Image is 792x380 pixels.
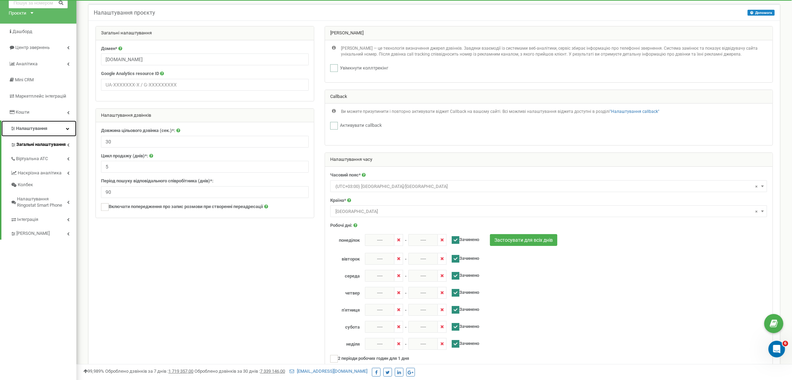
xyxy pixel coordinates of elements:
p: Ви можете призупинити і повторно активувати віджет Callback на вашому сайті. Всі можливі налаштув... [341,109,659,115]
input: example.com [101,53,309,65]
input: UA-XXXXXXX-X / G-XXXXXXXXX [101,79,309,91]
a: Загальні налаштування [10,137,76,151]
span: Ukraine [333,207,765,216]
span: Mini CRM [15,77,34,82]
u: 1 719 357,00 [168,369,193,374]
label: Зачинено [447,270,479,280]
label: неділя [325,338,365,348]
label: четвер [325,287,365,297]
a: [EMAIL_ADDRESS][DOMAIN_NAME] [290,369,367,374]
div: Загальні налаштування [96,26,314,40]
span: Ukraine [330,205,767,217]
label: Включати попередження про запис розмови при створенні переадресації [101,203,268,211]
span: Налаштування Ringostat Smart Phone [17,196,67,209]
h5: Налаштування проєкту [94,10,155,16]
span: - [405,253,407,263]
span: - [405,270,407,280]
span: Налаштування [16,126,47,131]
label: Увімкнути коллтрекінг [338,65,388,72]
label: Зачинено [447,287,479,297]
span: - [405,304,407,314]
a: Наскрізна аналітика [10,165,76,179]
label: Країна* [330,197,346,204]
span: (UTC+03:00) Europe/Kiev [333,182,765,191]
label: Зачинено [447,321,479,331]
label: Активувати callback [338,122,382,129]
p: [PERSON_NAME] — це технологія визначення джерел дзвінків. Завдяки взаємодії із системами веб-анал... [341,46,767,57]
span: Центр звернень [15,45,50,50]
label: субота [325,321,365,331]
a: Віртуальна АТС [10,151,76,165]
a: Колбек [10,179,76,191]
span: - [405,338,407,348]
label: Google Analytics resource ID [101,71,159,77]
label: Зачинено [447,338,479,348]
label: вівторок [325,253,365,263]
span: 99,989% [83,369,104,374]
div: Налаштування дзвінків [96,109,314,123]
span: - [405,234,407,244]
label: Зачинено [447,253,479,263]
a: "Налаштування callback" [610,109,659,114]
span: [PERSON_NAME] [16,230,50,237]
a: Налаштування [1,121,76,137]
span: - [405,287,407,297]
div: [PERSON_NAME] [325,26,773,40]
span: Інтеграція [17,216,38,223]
a: Інтеграція [10,212,76,226]
span: Аналiтика [16,61,37,66]
label: Цикл продажу (днів)*: [101,153,148,159]
div: Налаштування часу [325,153,773,167]
label: Зачинено [447,304,479,314]
u: 7 339 146,00 [260,369,285,374]
span: Віртуальна АТС [16,156,48,162]
a: [PERSON_NAME] [10,225,76,240]
a: Налаштування Ringostat Smart Phone [10,191,76,212]
span: - [405,321,407,331]
span: 6 [783,341,788,346]
label: понеділок [325,234,365,244]
span: Наскрізна аналітика [18,170,61,176]
label: Робочі дні: [330,222,352,229]
iframe: Intercom live chat [768,341,785,357]
span: (UTC+03:00) Europe/Kiev [330,180,767,192]
button: Застосувати для всіх днів [490,234,557,246]
label: п'ятниця [325,304,365,314]
label: Період пошуку відповідального співробітника (днів)*: [101,178,214,184]
span: Кошти [16,109,30,115]
span: Дашборд [12,29,32,34]
label: Зачинено [447,234,479,244]
span: Оброблено дзвінків за 30 днів : [194,369,285,374]
span: × [755,207,758,216]
label: Часовий пояс* [330,172,361,179]
span: Колбек [18,182,33,188]
div: Проєкти [9,10,26,17]
span: × [755,182,758,191]
span: Загальні налаштування [16,141,66,148]
button: Допомога [748,10,775,16]
label: Довжина цільового дзвінка (сек.)*: [101,127,175,134]
span: Маркетплейс інтеграцій [15,93,66,99]
label: Домен* [101,46,117,52]
label: середа [325,270,365,280]
label: 2 періоди робочих годин для 1 дня [330,355,409,363]
span: Оброблено дзвінків за 7 днів : [105,369,193,374]
div: Callback [325,90,773,104]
